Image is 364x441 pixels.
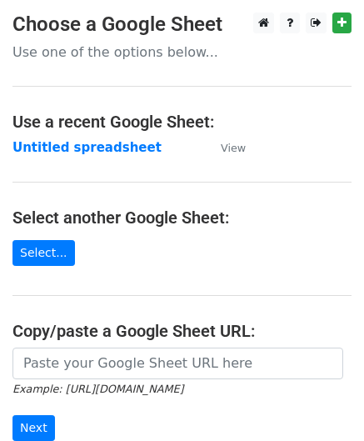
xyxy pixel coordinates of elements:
p: Use one of the options below... [12,43,352,61]
small: Example: [URL][DOMAIN_NAME] [12,383,183,395]
a: Select... [12,240,75,266]
h4: Use a recent Google Sheet: [12,112,352,132]
h4: Select another Google Sheet: [12,208,352,228]
small: View [221,142,246,154]
h4: Copy/paste a Google Sheet URL: [12,321,352,341]
input: Paste your Google Sheet URL here [12,348,343,379]
input: Next [12,415,55,441]
h3: Choose a Google Sheet [12,13,352,37]
a: View [204,140,246,155]
a: Untitled spreadsheet [12,140,162,155]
